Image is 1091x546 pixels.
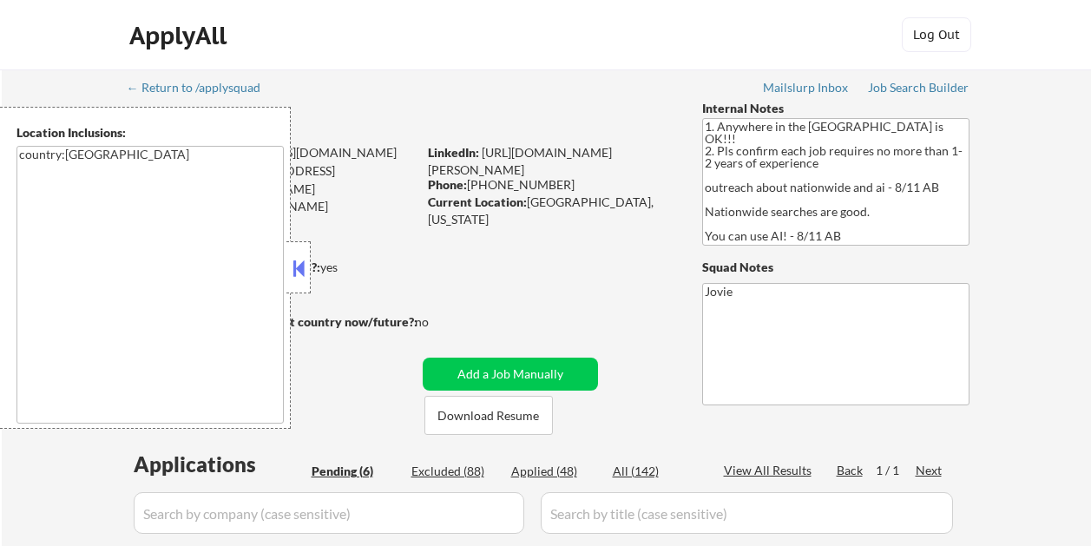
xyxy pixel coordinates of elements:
div: [PHONE_NUMBER] [428,176,674,194]
strong: LinkedIn: [428,145,479,160]
div: Location Inclusions: [16,124,284,141]
div: Job Search Builder [868,82,969,94]
strong: Phone: [428,177,467,192]
div: Applications [134,454,306,475]
div: Pending (6) [312,463,398,480]
div: Next [916,462,943,479]
button: Download Resume [424,396,553,435]
a: Mailslurp Inbox [763,81,850,98]
input: Search by company (case sensitive) [134,492,524,534]
button: Add a Job Manually [423,358,598,391]
a: ← Return to /applysquad [127,81,277,98]
div: Back [837,462,864,479]
div: ← Return to /applysquad [127,82,277,94]
div: ApplyAll [129,21,232,50]
a: Job Search Builder [868,81,969,98]
strong: Current Location: [428,194,527,209]
button: Log Out [902,17,971,52]
div: [GEOGRAPHIC_DATA], [US_STATE] [428,194,674,227]
div: All (142) [613,463,700,480]
div: Internal Notes [702,100,969,117]
div: Applied (48) [511,463,598,480]
div: View All Results [724,462,817,479]
div: Excluded (88) [411,463,498,480]
div: 1 / 1 [876,462,916,479]
input: Search by title (case sensitive) [541,492,953,534]
div: Mailslurp Inbox [763,82,850,94]
a: [URL][DOMAIN_NAME][PERSON_NAME] [428,145,612,177]
div: no [415,313,464,331]
div: Squad Notes [702,259,969,276]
